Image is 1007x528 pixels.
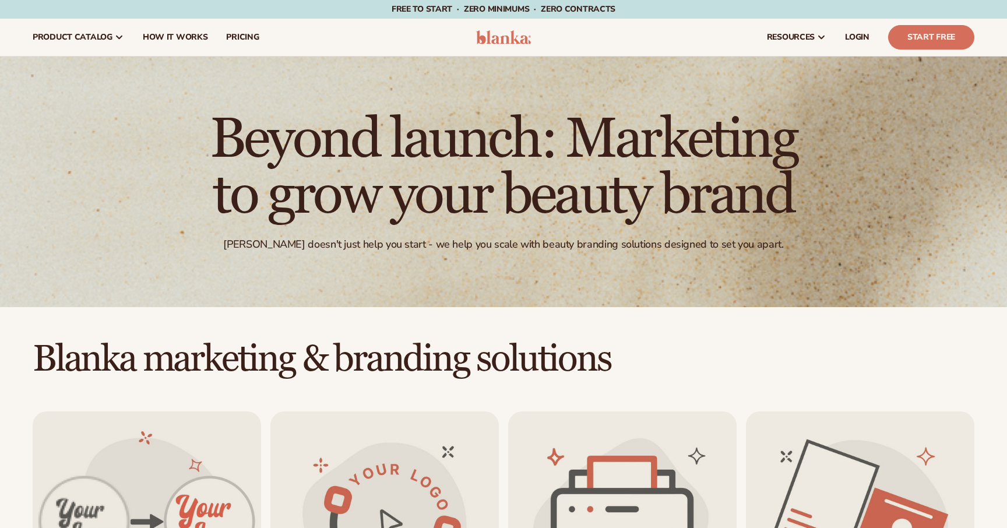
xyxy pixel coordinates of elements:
span: LOGIN [845,33,869,42]
h1: Beyond launch: Marketing to grow your beauty brand [183,112,824,224]
span: resources [767,33,815,42]
a: How It Works [133,19,217,56]
span: How It Works [143,33,208,42]
a: LOGIN [836,19,879,56]
div: [PERSON_NAME] doesn't just help you start - we help you scale with beauty branding solutions desi... [223,238,783,251]
img: logo [476,30,531,44]
span: product catalog [33,33,112,42]
span: pricing [226,33,259,42]
span: Free to start · ZERO minimums · ZERO contracts [392,3,615,15]
a: resources [758,19,836,56]
a: Start Free [888,25,974,50]
a: pricing [217,19,268,56]
a: product catalog [23,19,133,56]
